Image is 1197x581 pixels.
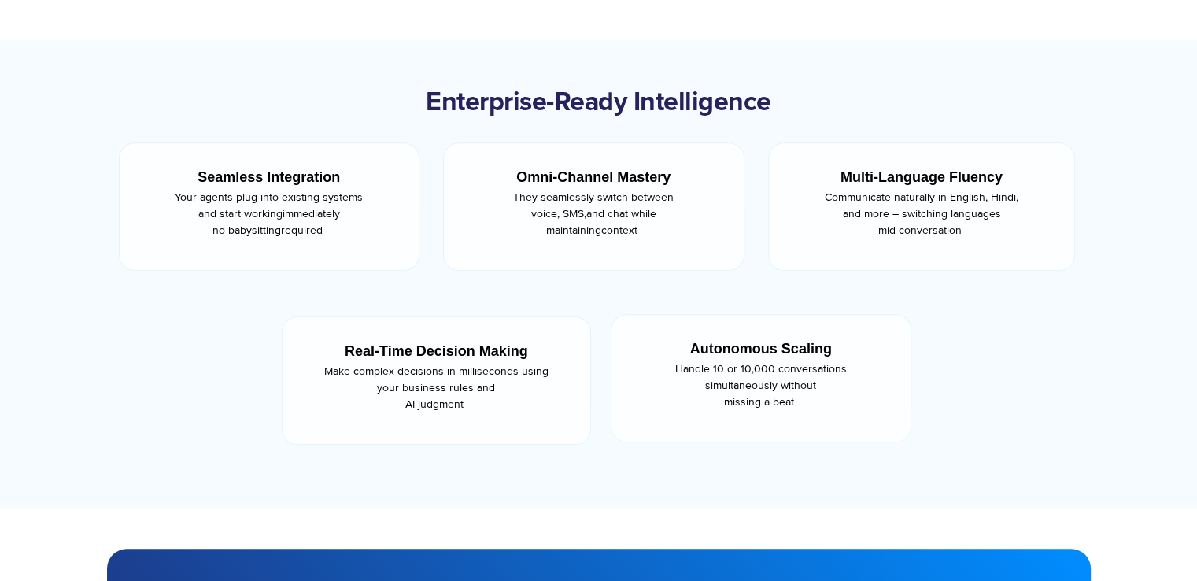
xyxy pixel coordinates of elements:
div: Seamless Integration [149,167,390,188]
div: Omni-Channel Mastery [473,167,715,188]
span: and chat while [586,207,656,220]
span: maintaining [546,224,601,237]
div: Multi-Language Fluency [798,167,1046,188]
span: Handle 10 or 10,000 conversations simultaneously without missing a beat [675,362,847,409]
span: required [281,224,323,237]
div: Autonomous Scaling [641,339,882,360]
span: no babysitting [212,224,281,237]
span: They seamlessly switch between voice, SMS, [513,191,674,220]
span: context [601,224,637,237]
span: immediately [283,207,340,220]
span: Make complex decisions in milliseconds using your business rules and AI judgment [324,365,549,411]
div: Real-Time Decision Making [312,341,561,362]
span: Communicate naturally in English, Hindi, and more – switching languages mid-conversation [825,191,1018,237]
span: Your agents plug into existing systems and start working [175,191,363,220]
h2: Enterprise-Ready Intelligence [115,87,1083,119]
